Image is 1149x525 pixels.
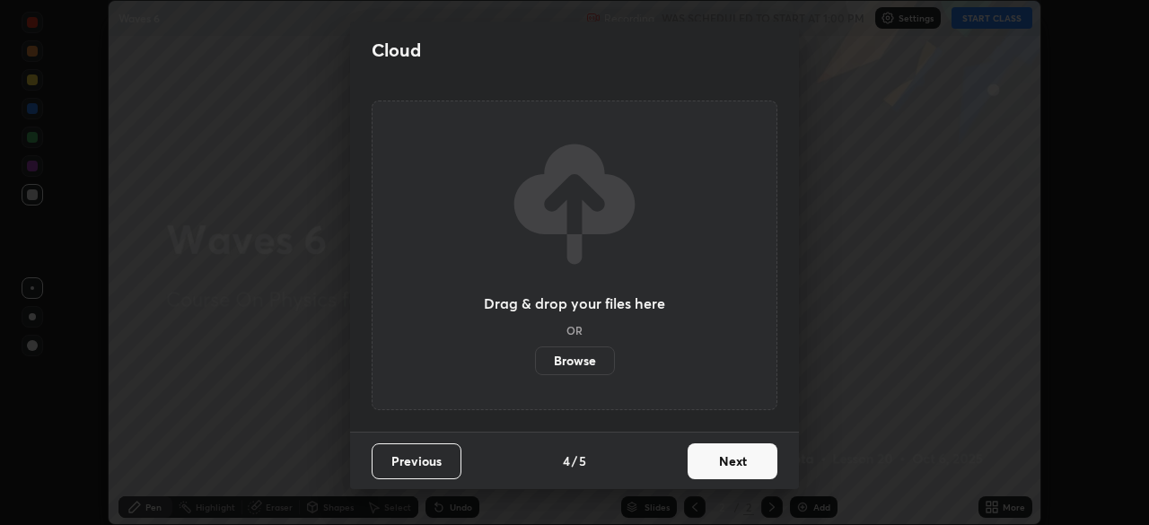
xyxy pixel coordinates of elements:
[579,451,586,470] h4: 5
[372,443,461,479] button: Previous
[372,39,421,62] h2: Cloud
[563,451,570,470] h4: 4
[688,443,777,479] button: Next
[572,451,577,470] h4: /
[484,296,665,311] h3: Drag & drop your files here
[566,325,583,336] h5: OR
